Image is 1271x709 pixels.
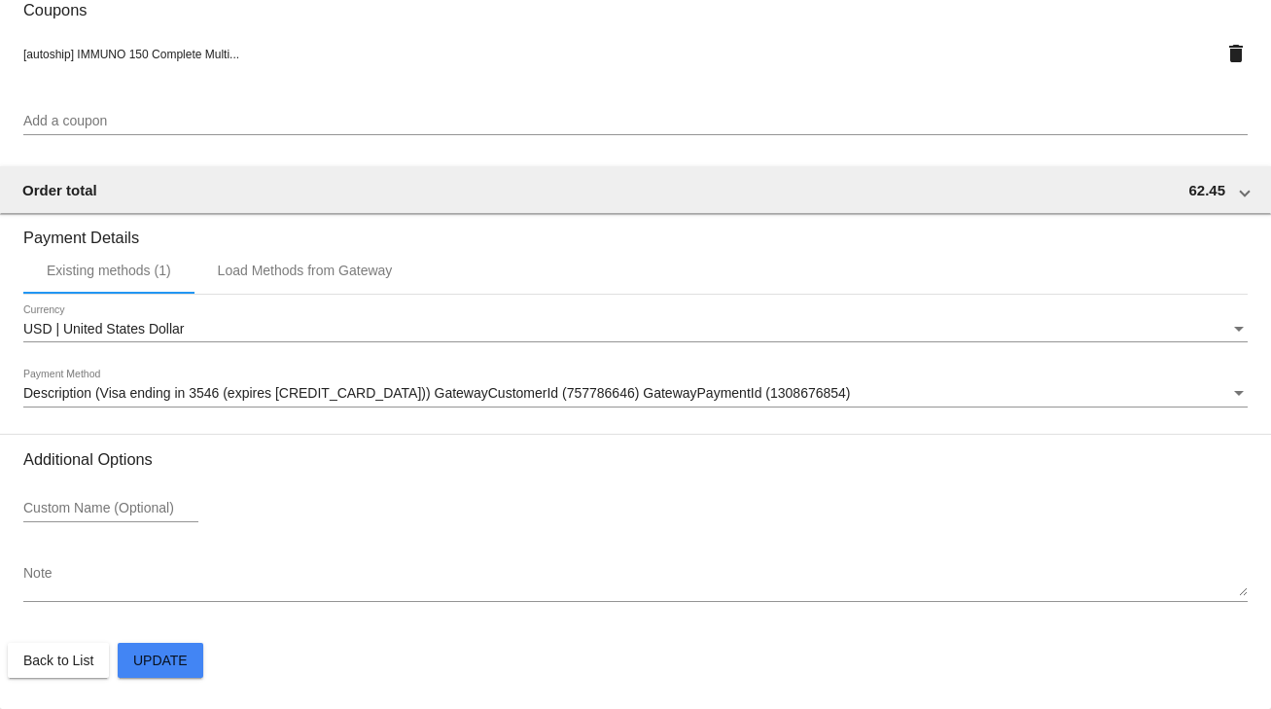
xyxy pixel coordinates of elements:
span: Description (Visa ending in 3546 (expires [CREDIT_CARD_DATA])) GatewayCustomerId (757786646) Gate... [23,385,851,401]
input: Custom Name (Optional) [23,501,198,516]
span: Order total [22,182,97,198]
span: USD | United States Dollar [23,321,184,337]
mat-select: Currency [23,322,1248,337]
span: Update [133,653,188,668]
span: 62.45 [1188,182,1225,198]
span: [autoship] IMMUNO 150 Complete Multi... [23,48,239,61]
div: Existing methods (1) [47,263,171,278]
mat-select: Payment Method [23,386,1248,402]
div: Load Methods from Gateway [218,263,393,278]
h3: Payment Details [23,214,1248,247]
h3: Additional Options [23,450,1248,469]
input: Add a coupon [23,114,1248,129]
button: Back to List [8,643,109,678]
span: Back to List [23,653,93,668]
button: Update [118,643,203,678]
mat-icon: delete [1224,42,1248,65]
